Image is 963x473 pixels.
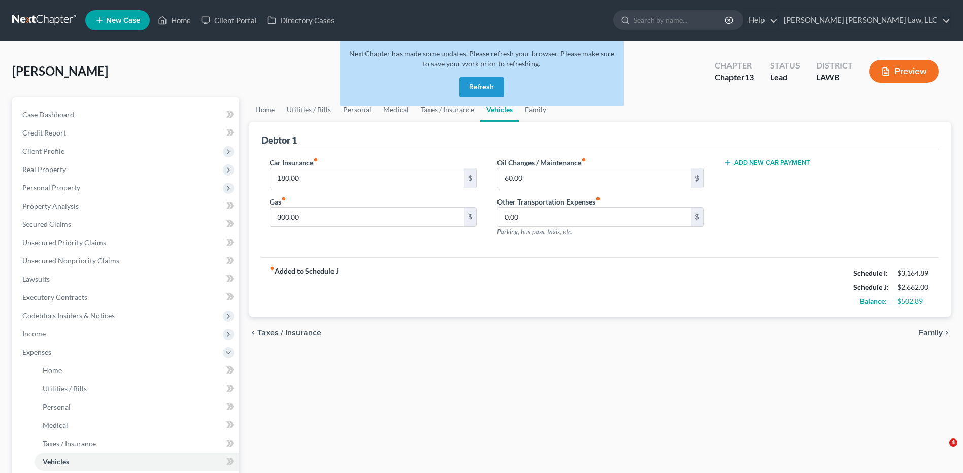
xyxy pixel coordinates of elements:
[14,233,239,252] a: Unsecured Priority Claims
[869,60,939,83] button: Preview
[14,252,239,270] a: Unsecured Nonpriority Claims
[270,168,463,188] input: --
[22,220,71,228] span: Secured Claims
[853,268,888,277] strong: Schedule I:
[22,311,115,320] span: Codebtors Insiders & Notices
[919,329,943,337] span: Family
[497,208,691,227] input: --
[35,361,239,380] a: Home
[497,196,601,207] label: Other Transportation Expenses
[770,60,800,72] div: Status
[22,147,64,155] span: Client Profile
[281,97,337,122] a: Utilities / Bills
[928,438,953,463] iframe: Intercom live chat
[14,270,239,288] a: Lawsuits
[196,11,262,29] a: Client Portal
[35,380,239,398] a: Utilities / Bills
[12,63,108,78] span: [PERSON_NAME]
[744,11,778,29] a: Help
[270,266,339,309] strong: Added to Schedule J
[860,297,887,306] strong: Balance:
[22,329,46,338] span: Income
[262,11,340,29] a: Directory Cases
[22,348,51,356] span: Expenses
[770,72,800,83] div: Lead
[261,134,297,146] div: Debtor 1
[816,60,853,72] div: District
[337,97,377,122] a: Personal
[691,168,703,188] div: $
[724,159,810,167] button: Add New Car Payment
[919,329,951,337] button: Family chevron_right
[270,157,318,168] label: Car Insurance
[35,434,239,453] a: Taxes / Insurance
[459,77,504,97] button: Refresh
[106,17,140,24] span: New Case
[270,196,286,207] label: Gas
[14,197,239,215] a: Property Analysis
[22,183,80,192] span: Personal Property
[853,283,889,291] strong: Schedule J:
[313,157,318,162] i: fiber_manual_record
[581,157,586,162] i: fiber_manual_record
[349,49,614,68] span: NextChapter has made some updates. Please refresh your browser. Please make sure to save your wor...
[595,196,601,201] i: fiber_manual_record
[691,208,703,227] div: $
[22,256,119,265] span: Unsecured Nonpriority Claims
[35,398,239,416] a: Personal
[270,266,275,271] i: fiber_manual_record
[943,329,951,337] i: chevron_right
[35,453,239,471] a: Vehicles
[22,128,66,137] span: Credit Report
[949,438,957,447] span: 4
[22,201,79,210] span: Property Analysis
[497,168,691,188] input: --
[22,293,87,301] span: Executory Contracts
[281,196,286,201] i: fiber_manual_record
[43,384,87,393] span: Utilities / Bills
[249,97,281,122] a: Home
[464,208,476,227] div: $
[497,228,573,236] span: Parking, bus pass, taxis, etc.
[14,288,239,307] a: Executory Contracts
[43,366,62,375] span: Home
[14,106,239,124] a: Case Dashboard
[43,421,68,429] span: Medical
[779,11,950,29] a: [PERSON_NAME] [PERSON_NAME] Law, LLC
[14,215,239,233] a: Secured Claims
[22,275,50,283] span: Lawsuits
[464,168,476,188] div: $
[897,268,931,278] div: $3,164.89
[249,329,257,337] i: chevron_left
[745,72,754,82] span: 13
[249,329,321,337] button: chevron_left Taxes / Insurance
[35,416,239,434] a: Medical
[22,238,106,247] span: Unsecured Priority Claims
[634,11,726,29] input: Search by name...
[715,60,754,72] div: Chapter
[897,282,931,292] div: $2,662.00
[270,208,463,227] input: --
[897,296,931,307] div: $502.89
[257,329,321,337] span: Taxes / Insurance
[43,439,96,448] span: Taxes / Insurance
[22,165,66,174] span: Real Property
[43,457,69,466] span: Vehicles
[153,11,196,29] a: Home
[22,110,74,119] span: Case Dashboard
[497,157,586,168] label: Oil Changes / Maintenance
[14,124,239,142] a: Credit Report
[715,72,754,83] div: Chapter
[43,402,71,411] span: Personal
[816,72,853,83] div: LAWB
